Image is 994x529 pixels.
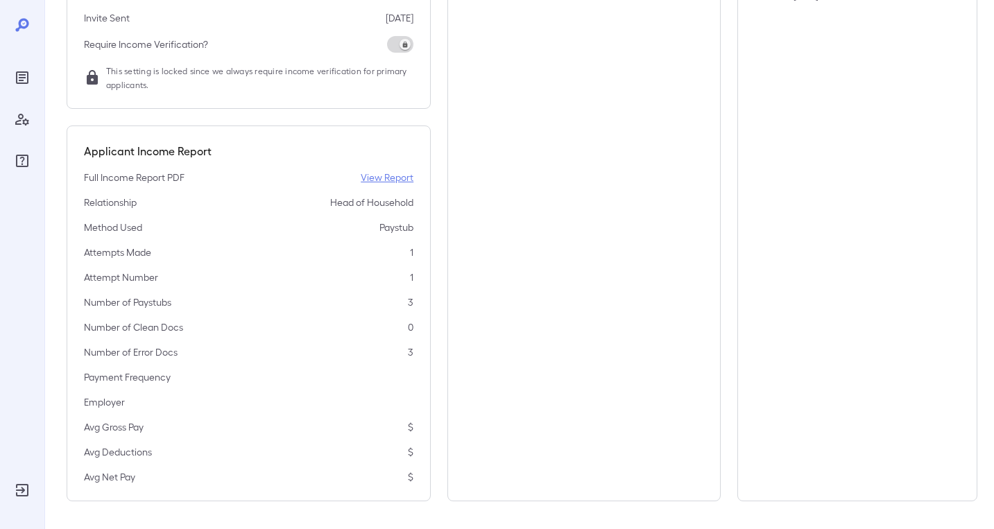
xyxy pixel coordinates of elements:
[408,445,413,459] p: $
[84,220,142,234] p: Method Used
[84,445,152,459] p: Avg Deductions
[408,295,413,309] p: 3
[84,420,144,434] p: Avg Gross Pay
[408,320,413,334] p: 0
[84,245,151,259] p: Attempts Made
[84,395,125,409] p: Employer
[379,220,413,234] p: Paystub
[11,67,33,89] div: Reports
[408,420,413,434] p: $
[408,345,413,359] p: 3
[11,479,33,501] div: Log Out
[84,196,137,209] p: Relationship
[11,150,33,172] div: FAQ
[330,196,413,209] p: Head of Household
[11,108,33,130] div: Manage Users
[410,270,413,284] p: 1
[84,345,178,359] p: Number of Error Docs
[84,470,135,484] p: Avg Net Pay
[84,11,130,25] p: Invite Sent
[408,470,413,484] p: $
[84,370,171,384] p: Payment Frequency
[410,245,413,259] p: 1
[84,270,158,284] p: Attempt Number
[84,320,183,334] p: Number of Clean Docs
[84,37,208,51] p: Require Income Verification?
[106,64,413,92] span: This setting is locked since we always require income verification for primary applicants.
[84,171,185,184] p: Full Income Report PDF
[386,11,413,25] p: [DATE]
[361,171,413,184] a: View Report
[84,295,171,309] p: Number of Paystubs
[84,143,212,159] h5: Applicant Income Report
